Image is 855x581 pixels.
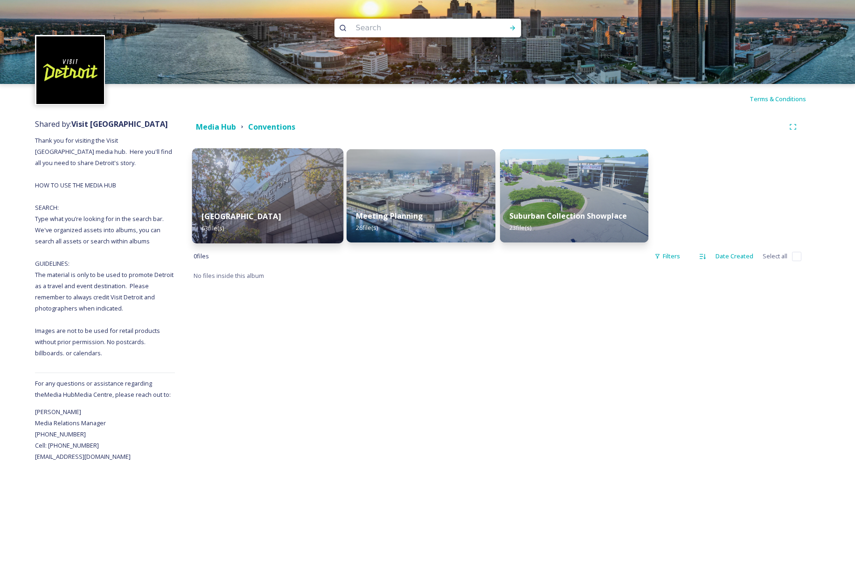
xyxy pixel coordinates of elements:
span: For any questions or assistance regarding the Media Hub Media Centre, please reach out to: [35,379,171,399]
strong: Conventions [248,122,295,132]
a: Terms & Conditions [750,93,820,104]
span: 26 file(s) [356,223,378,232]
strong: Suburban Collection Showplace [509,211,627,221]
span: 23 file(s) [509,223,531,232]
span: 0 file s [194,252,209,261]
div: Filters [650,247,685,265]
span: No files inside this album [194,271,264,280]
span: Select all [763,252,787,261]
strong: Media Hub [196,122,236,132]
div: Date Created [711,247,758,265]
span: Terms & Conditions [750,95,806,103]
strong: Visit [GEOGRAPHIC_DATA] [71,119,168,129]
strong: [GEOGRAPHIC_DATA] [202,211,281,221]
img: a86eb1bc-cacf-415a-9af1-6df1385792a4.jpg [500,149,648,242]
strong: Meeting Planning [356,211,423,221]
input: Search [351,18,479,38]
span: Thank you for visiting the Visit [GEOGRAPHIC_DATA] media hub. Here you'll find all you need to sh... [35,136,175,357]
span: 63 file(s) [202,224,224,232]
img: VISIT%20DETROIT%20LOGO%20-%20BLACK%20BACKGROUND.png [36,36,104,104]
span: Shared by: [35,119,168,129]
img: TCF_Center_Night_.jpeg [347,149,495,242]
span: [PERSON_NAME] Media Relations Manager [PHONE_NUMBER] Cell: [PHONE_NUMBER] [EMAIL_ADDRESS][DOMAIN_... [35,408,131,461]
img: 81724c2da4bb2036c166078d041cdb6dfd154e0756c85714dae04dbc9f61b42e.jpg [192,148,344,243]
